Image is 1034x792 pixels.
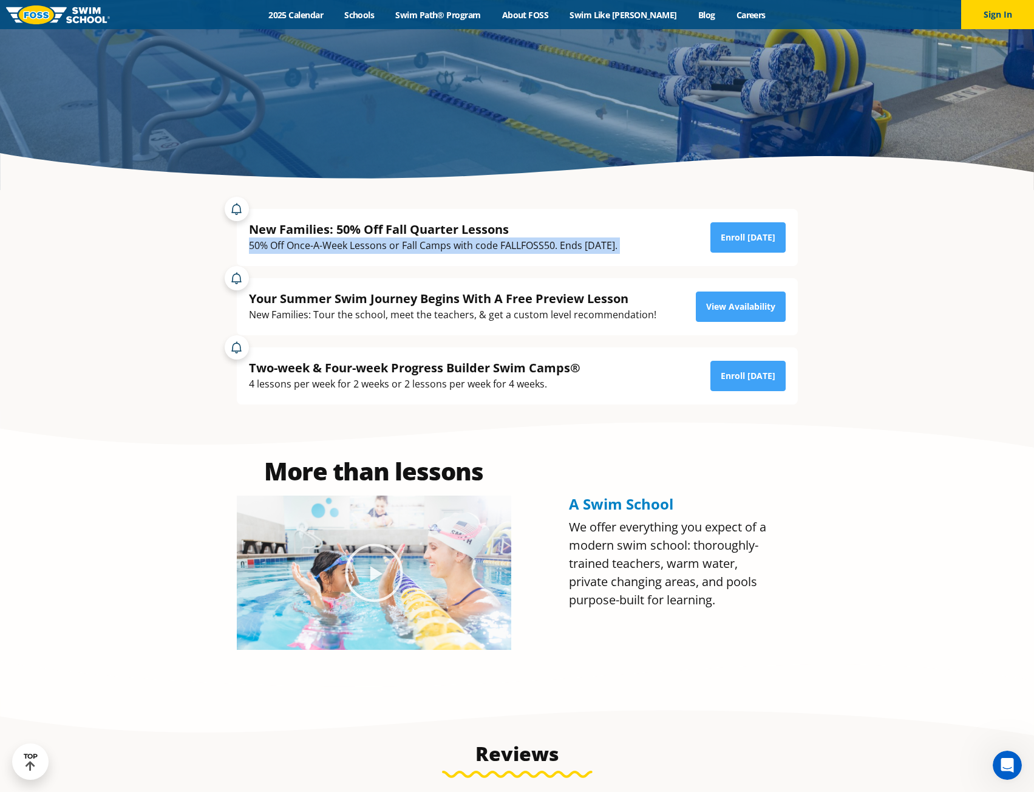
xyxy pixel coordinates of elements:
a: Enroll [DATE] [710,361,786,391]
div: Two-week & Four-week Progress Builder Swim Camps® [249,360,580,376]
a: 2025 Calendar [258,9,334,21]
div: Your Summer Swim Journey Begins With A Free Preview Lesson [249,290,656,307]
a: Swim Path® Program [385,9,491,21]
a: View Availability [696,292,786,322]
div: TOP [24,753,38,771]
img: FOSS Swim School Logo [6,5,110,24]
div: New Families: Tour the school, meet the teachers, & get a custom level recommendation! [249,307,656,323]
div: New Families: 50% Off Fall Quarter Lessons [249,221,617,237]
a: Swim Like [PERSON_NAME] [559,9,688,21]
span: We offer everything you expect of a modern swim school: thoroughly-trained teachers, warm water, ... [569,519,766,608]
iframe: Intercom live chat [993,751,1022,780]
a: Careers [726,9,776,21]
span: A Swim School [569,494,673,514]
a: Enroll [DATE] [710,222,786,253]
a: Schools [334,9,385,21]
a: Blog [687,9,726,21]
a: About FOSS [491,9,559,21]
h2: More than lessons [237,459,511,483]
img: Olympian Regan Smith, FOSS [237,496,511,650]
div: 50% Off Once-A-Week Lessons or Fall Camps with code FALLFOSS50. Ends [DATE]. [249,237,617,254]
div: 4 lessons per week for 2 weeks or 2 lessons per week for 4 weeks. [249,376,580,392]
div: Play Video about Olympian Regan Smith, FOSS [344,542,404,603]
h3: Reviews [231,742,804,766]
